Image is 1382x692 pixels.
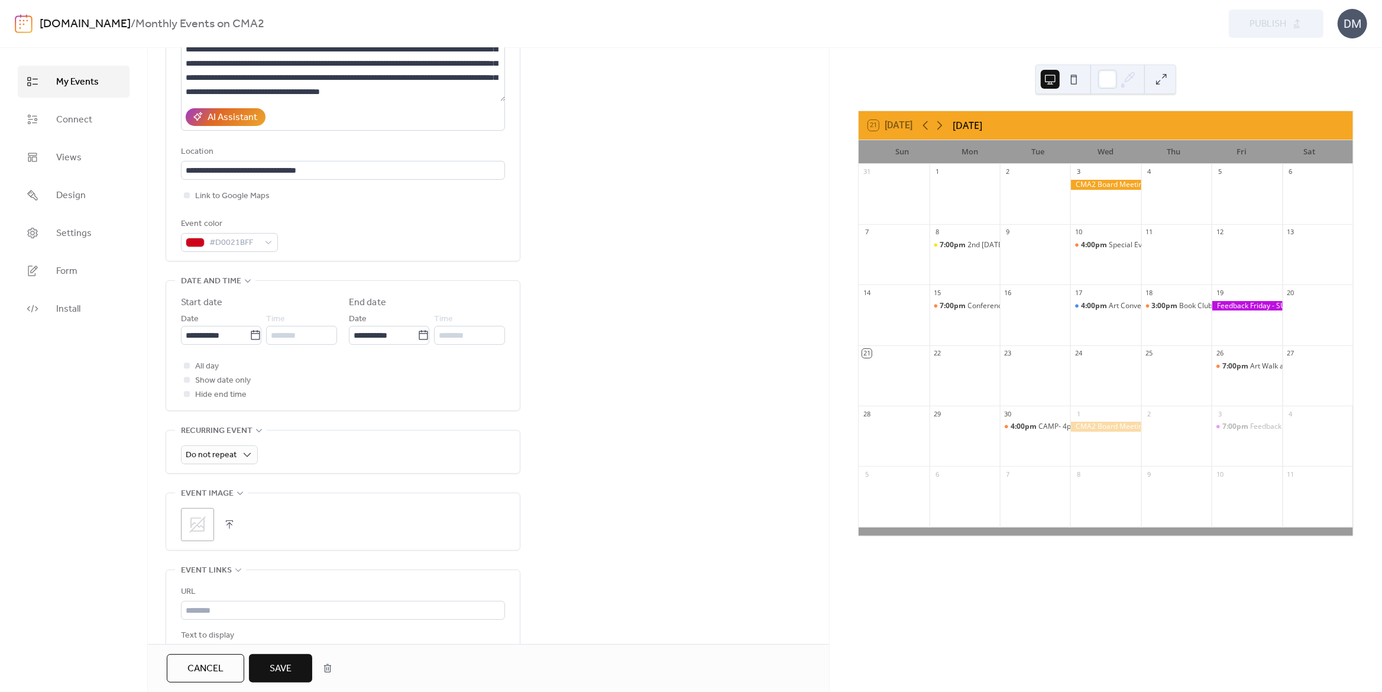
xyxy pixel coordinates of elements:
[131,13,135,35] b: /
[181,629,503,643] div: Text to display
[1145,409,1154,418] div: 2
[40,13,131,35] a: [DOMAIN_NAME]
[1215,470,1224,478] div: 10
[1074,288,1083,297] div: 17
[1074,167,1083,176] div: 3
[1222,422,1250,432] span: 7:00pm
[181,508,214,541] div: ;
[181,564,232,578] span: Event links
[1070,240,1141,250] div: Special Event: NOVEM 2025 Collaborative Mosaic - 4PM EDT
[15,14,33,33] img: logo
[1145,470,1154,478] div: 9
[1004,349,1012,358] div: 23
[56,113,92,127] span: Connect
[940,301,968,311] span: 7:00pm
[1004,140,1072,164] div: Tue
[195,388,247,402] span: Hide end time
[933,409,942,418] div: 29
[1070,301,1141,311] div: Art Conversations - 4pm EDT
[1070,422,1141,432] div: CMA2 Board Meeting
[1109,240,1307,250] div: Special Event: NOVEM 2025 Collaborative Mosaic - 4PM EDT
[56,75,99,89] span: My Events
[18,255,130,287] a: Form
[56,189,86,203] span: Design
[1286,409,1295,418] div: 4
[1074,470,1083,478] div: 8
[1000,422,1070,432] div: CAMP- 4pm EDT - Jeannette Brossart
[18,293,130,325] a: Install
[1074,349,1083,358] div: 24
[135,13,264,35] b: Monthly Events on CMA2
[167,654,244,683] button: Cancel
[186,447,237,463] span: Do not repeat
[930,301,1000,311] div: Conference Preview - 7:00PM EDT
[181,145,503,159] div: Location
[933,470,942,478] div: 6
[56,151,82,165] span: Views
[181,424,253,438] span: Recurring event
[1215,228,1224,237] div: 12
[1004,409,1012,418] div: 30
[862,228,871,237] div: 7
[56,302,80,316] span: Install
[1286,228,1295,237] div: 13
[1222,361,1250,371] span: 7:00pm
[181,217,276,231] div: Event color
[18,104,130,135] a: Connect
[186,108,266,126] button: AI Assistant
[56,227,92,241] span: Settings
[18,179,130,211] a: Design
[1074,409,1083,418] div: 1
[349,312,367,326] span: Date
[266,312,285,326] span: Time
[1286,288,1295,297] div: 20
[1286,470,1295,478] div: 11
[933,288,942,297] div: 15
[181,585,503,599] div: URL
[1250,361,1334,371] div: Art Walk and Happy Hour
[968,240,1237,250] div: 2nd [DATE] Guest Artist Series with [PERSON_NAME]- 7pm EDT - [PERSON_NAME]
[1145,349,1154,358] div: 25
[1038,422,1154,432] div: CAMP- 4pm EDT - [PERSON_NAME]
[968,301,1080,311] div: Conference Preview - 7:00PM EDT
[1140,140,1208,164] div: Thu
[930,240,1000,250] div: 2nd Monday Guest Artist Series with Jacqui Ross- 7pm EDT - Darcel Deneau
[209,236,259,250] span: #D0021BFF
[862,288,871,297] div: 14
[1212,301,1282,311] div: Feedback Friday - SUBMISSION DEADLINE
[181,296,222,310] div: Start date
[1286,349,1295,358] div: 27
[1180,301,1322,311] div: Book Club - [PERSON_NAME] - 3:00 pm EDT
[181,274,241,289] span: Date and time
[270,662,292,676] span: Save
[195,360,219,374] span: All day
[18,141,130,173] a: Views
[933,349,942,358] div: 22
[1081,240,1109,250] span: 4:00pm
[187,662,224,676] span: Cancel
[936,140,1004,164] div: Mon
[862,470,871,478] div: 5
[1215,288,1224,297] div: 19
[933,167,942,176] div: 1
[1081,301,1109,311] span: 4:00pm
[1141,301,1212,311] div: Book Club - Martin Cheek - 3:00 pm EDT
[1338,9,1367,38] div: DM
[1215,167,1224,176] div: 5
[1276,140,1344,164] div: Sat
[1004,167,1012,176] div: 2
[940,240,968,250] span: 7:00pm
[1011,422,1038,432] span: 4:00pm
[195,374,251,388] span: Show date only
[1145,167,1154,176] div: 4
[56,264,77,279] span: Form
[1286,167,1295,176] div: 6
[18,66,130,98] a: My Events
[349,296,386,310] div: End date
[208,111,257,125] div: AI Assistant
[868,140,936,164] div: Sun
[1074,228,1083,237] div: 10
[933,228,942,237] div: 8
[195,189,270,203] span: Link to Google Maps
